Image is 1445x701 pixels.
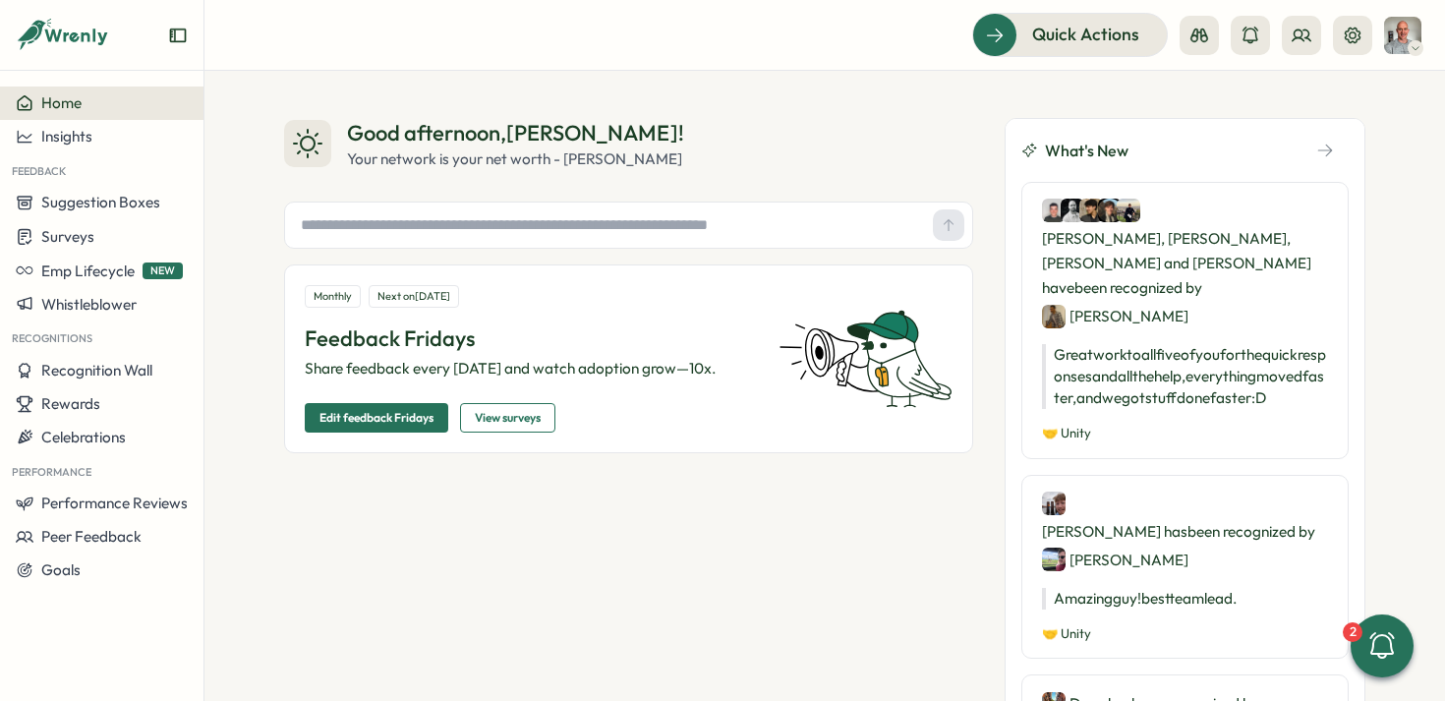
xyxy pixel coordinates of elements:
[41,127,92,146] span: Insights
[1117,199,1140,222] img: Melanie Ihlenfeld
[972,13,1168,56] button: Quick Actions
[1042,305,1066,328] img: Amir Darvish
[369,285,459,308] div: Next on [DATE]
[1343,622,1362,642] div: 2
[1042,199,1066,222] img: Dennis Koopman
[41,428,126,446] span: Celebrations
[168,26,188,45] button: Expand sidebar
[41,394,100,413] span: Rewards
[1351,614,1414,677] button: 2
[1061,199,1084,222] img: Kristoffer Nygaard
[319,404,433,432] span: Edit feedback Fridays
[1042,199,1328,328] div: [PERSON_NAME], [PERSON_NAME], [PERSON_NAME] and [PERSON_NAME] have been recognized by
[1042,425,1328,442] p: 🤝 Unity
[305,323,755,354] p: Feedback Fridays
[305,285,361,308] div: Monthly
[1098,199,1122,222] img: Hannes Gustafsson
[1079,199,1103,222] img: Haris Khan
[305,403,448,433] button: Edit feedback Fridays
[1042,588,1328,610] p: Amazing guy! best team lead.
[1384,17,1421,54] img: Philipp Eberhardt
[41,527,142,546] span: Peer Feedback
[1042,344,1328,409] p: Great work to all five of you for the quick responses and all the help, everything moved faster, ...
[475,404,541,432] span: View surveys
[1042,625,1328,643] p: 🤝 Unity
[41,193,160,211] span: Suggestion Boxes
[305,358,755,380] p: Share feedback every [DATE] and watch adoption grow—10x.
[1045,139,1128,163] span: What's New
[1042,492,1328,572] div: [PERSON_NAME] has been recognized by
[460,403,555,433] button: View surveys
[41,227,94,246] span: Surveys
[41,560,81,579] span: Goals
[143,263,183,279] span: NEW
[41,295,137,314] span: Whistleblower
[41,361,152,380] span: Recognition Wall
[1042,304,1188,328] div: [PERSON_NAME]
[41,93,82,112] span: Home
[41,494,188,512] span: Performance Reviews
[347,148,684,170] div: Your network is your net worth - [PERSON_NAME]
[1042,492,1066,515] img: Simon Green Kristensen
[1032,22,1139,47] span: Quick Actions
[347,118,684,148] div: Good afternoon , [PERSON_NAME] !
[1042,548,1188,572] div: [PERSON_NAME]
[41,262,135,280] span: Emp Lifecycle
[1042,548,1066,571] img: Lars Koreska Andersen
